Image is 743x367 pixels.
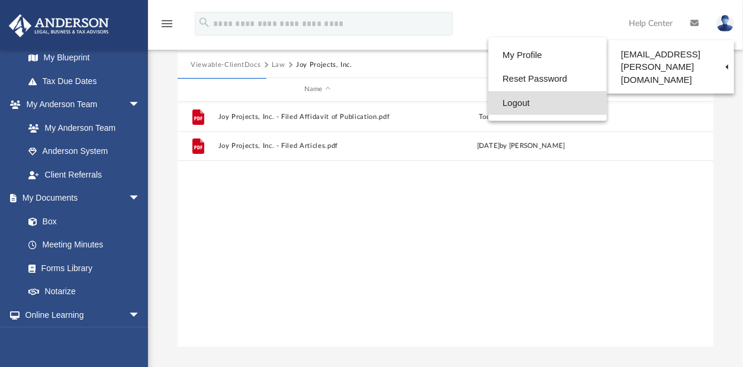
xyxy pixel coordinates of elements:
div: [DATE] by [PERSON_NAME] [422,141,620,152]
a: Reset Password [488,67,607,91]
a: Client Referrals [17,163,152,186]
a: Courses [17,327,152,350]
a: Anderson System [17,140,152,163]
a: My Documentsarrow_drop_down [8,186,152,210]
a: Tax Due Dates [17,69,158,93]
button: Law [272,60,285,70]
a: Box [17,210,146,233]
a: My Anderson Teamarrow_drop_down [8,93,152,117]
a: menu [160,22,174,31]
button: Joy Projects, Inc. [296,60,352,70]
div: grid [178,102,713,347]
button: Joy Projects, Inc. - Filed Articles.pdf [218,142,417,150]
div: by [PERSON_NAME] [422,111,620,122]
a: Meeting Minutes [17,233,152,257]
button: Joy Projects, Inc. - Filed Affidavit of Publication.pdf [218,113,417,121]
a: My Anderson Team [17,116,146,140]
button: Viewable-ClientDocs [191,60,260,70]
img: User Pic [716,15,734,32]
a: Logout [488,91,607,115]
i: search [198,16,211,29]
span: arrow_drop_down [128,93,152,117]
div: id [183,84,213,95]
span: today [479,113,497,120]
span: arrow_drop_down [128,303,152,327]
div: Name [218,84,417,95]
a: [EMAIL_ADDRESS][PERSON_NAME][DOMAIN_NAME] [607,43,734,91]
a: My Profile [488,43,607,67]
i: menu [160,17,174,31]
a: Forms Library [17,256,146,280]
a: Online Learningarrow_drop_down [8,303,152,327]
span: arrow_drop_down [128,186,152,211]
a: My Blueprint [17,46,152,70]
a: Notarize [17,280,152,304]
div: Modified [422,84,620,95]
img: Anderson Advisors Platinum Portal [5,14,112,37]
